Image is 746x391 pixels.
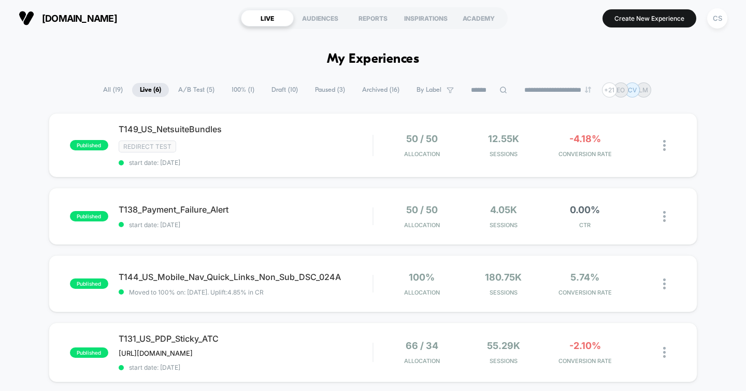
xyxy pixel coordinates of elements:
span: Redirect Test [119,141,176,152]
span: CONVERSION RATE [547,150,623,158]
span: Live ( 6 ) [132,83,169,97]
div: INSPIRATIONS [399,10,452,26]
span: Draft ( 10 ) [264,83,306,97]
span: 50 / 50 [406,204,438,215]
span: -4.18% [569,133,601,144]
span: Allocation [404,221,440,229]
img: close [663,347,666,358]
span: start date: [DATE] [119,159,373,166]
span: Sessions [465,357,541,365]
div: CS [707,8,727,29]
div: AUDIENCES [294,10,347,26]
span: start date: [DATE] [119,364,373,371]
img: close [663,278,666,289]
div: ACADEMY [452,10,505,26]
span: 0.00% [570,204,600,215]
span: 5.74% [570,272,599,283]
div: LIVE [241,10,294,26]
span: Allocation [404,289,440,296]
span: Sessions [465,221,541,229]
span: start date: [DATE] [119,221,373,229]
span: [DOMAIN_NAME] [42,13,117,24]
span: By Label [417,86,441,94]
span: published [70,140,108,150]
span: T144_US_Mobile_Nav_Quick_Links_Non_Sub_DSC_024A [119,272,373,282]
div: + 21 [602,82,617,97]
button: [DOMAIN_NAME] [16,10,120,26]
span: Allocation [404,357,440,365]
span: A/B Test ( 5 ) [170,83,222,97]
span: 12.55k [488,133,519,144]
span: 55.29k [487,340,520,351]
p: CV [628,86,637,94]
button: CS [704,8,730,29]
span: Paused ( 3 ) [307,83,353,97]
span: T131_US_PDP_Sticky_ATC [119,333,373,344]
img: close [663,211,666,222]
span: published [70,347,108,358]
span: Moved to 100% on: [DATE] . Uplift: 4.85% in CR [129,288,264,296]
img: Visually logo [19,10,34,26]
span: T149_US_NetsuiteBundles [119,124,373,134]
span: 50 / 50 [406,133,438,144]
span: CONVERSION RATE [547,289,623,296]
span: 4.05k [490,204,517,215]
span: Sessions [465,150,541,158]
img: close [663,140,666,151]
span: 180.75k [485,272,522,283]
span: Allocation [404,150,440,158]
h1: My Experiences [327,52,420,67]
span: [URL][DOMAIN_NAME] [119,349,193,357]
span: CTR [547,221,623,229]
span: -2.10% [569,340,601,351]
span: Sessions [465,289,541,296]
span: 100% [409,272,435,283]
p: EO [616,86,625,94]
span: published [70,278,108,289]
div: REPORTS [347,10,399,26]
button: Create New Experience [602,9,696,27]
span: 66 / 34 [406,340,438,351]
span: CONVERSION RATE [547,357,623,365]
p: LM [639,86,648,94]
span: All ( 19 ) [95,83,131,97]
span: published [70,211,108,221]
span: T138_Payment_Failure_Alert [119,204,373,215]
span: 100% ( 1 ) [224,83,262,97]
img: end [585,87,591,93]
span: Archived ( 16 ) [354,83,407,97]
